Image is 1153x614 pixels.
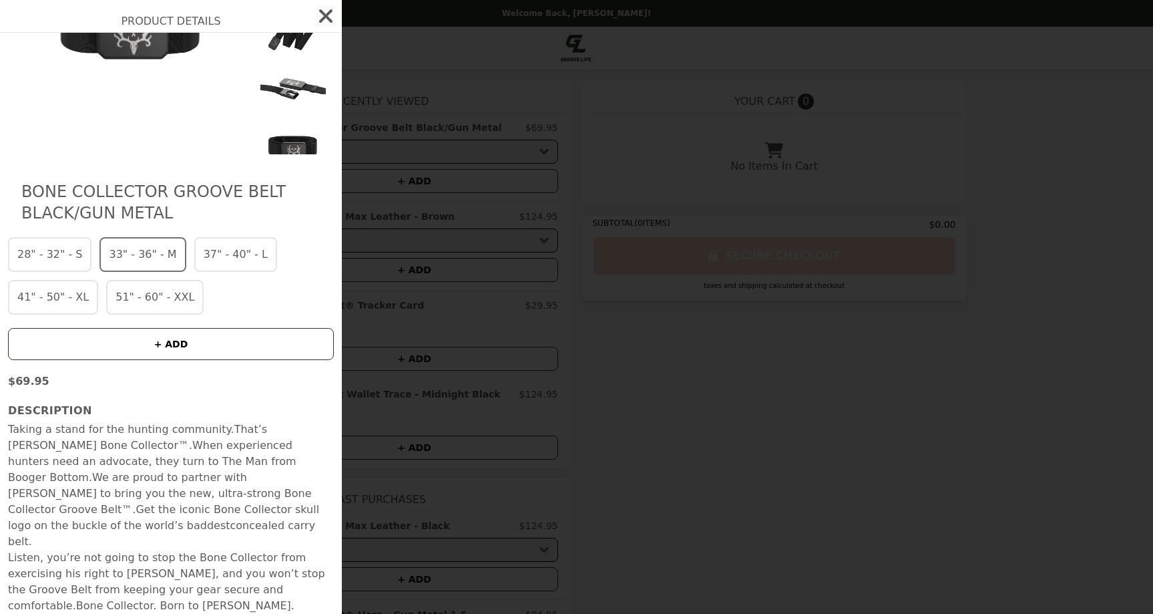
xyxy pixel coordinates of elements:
span: We are proud to partner with [PERSON_NAME] to bring you the new, ultra-strong Bone Collector Groo... [8,471,312,516]
img: 33" - 36" - M [255,61,331,116]
button: 33" - 36" - M [99,237,186,272]
span: Bone Collector. Born to [PERSON_NAME]. [76,599,294,612]
button: 51" - 60" - XXL [106,280,204,315]
span: Listen, you’re not goin [8,551,128,564]
button: + ADD [8,328,334,360]
span: Get the iconic Bone Collector skull logo on the buckle of the world’s baddest . [8,503,319,548]
button: 28" - 32" - S [8,237,91,272]
img: 33" - 36" - M [255,116,331,179]
img: 33" - 36" - M [255,7,331,61]
p: $69.95 [8,373,334,390]
span: g to stop the B [128,551,207,564]
span: Taking a stand for the hunting community. [8,423,234,436]
button: 41" - 50" - XL [8,280,98,315]
button: 37" - 40" - L [194,237,277,272]
span: When experienced hunters need an advocate, they turn to The Man from Booger Bottom. [8,439,296,484]
h2: Bone Collector Groove Belt Black/Gun Metal [21,181,320,224]
h3: Description [8,403,334,419]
